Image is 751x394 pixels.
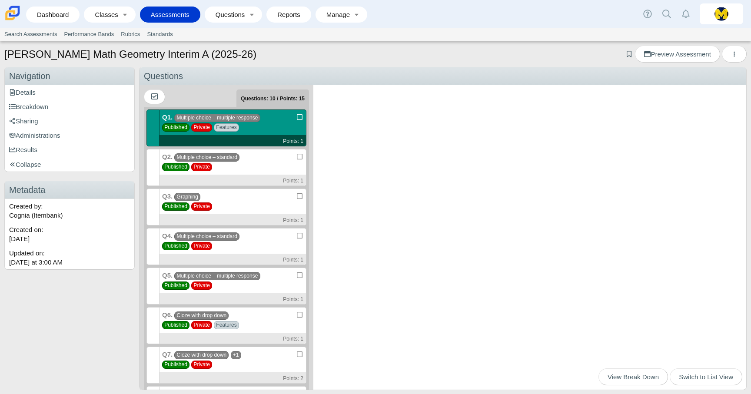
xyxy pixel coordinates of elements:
[191,123,212,132] span: Private
[5,114,134,128] a: Sharing
[174,193,200,201] span: Graphing
[283,296,303,302] small: Points: 1
[174,153,239,162] span: Multiple choice – standard
[162,321,189,329] span: Published
[191,242,212,250] span: Private
[162,361,189,369] span: Published
[722,46,747,63] button: More options
[143,28,176,41] a: Standards
[5,99,134,114] a: Breakdown
[5,85,134,99] a: Details
[88,7,119,23] a: Classes
[9,89,36,96] span: Details
[209,7,246,23] a: Questions
[214,321,239,329] span: Features
[5,181,134,199] h3: Metadata
[625,50,633,58] a: Add bookmark
[60,28,117,41] a: Performance Bands
[608,373,659,381] span: View Break Down
[241,96,305,102] small: Questions: 10 / Points: 15
[644,50,711,58] span: Preview Assessment
[283,336,303,342] small: Points: 1
[174,311,229,320] span: Cloze with drop down
[9,103,48,110] span: Breakdown
[119,7,131,23] a: Toggle expanded
[174,114,260,122] span: Multiple choice – multiple response
[162,311,173,318] b: Q6.
[191,163,212,171] span: Private
[191,281,212,290] span: Private
[162,113,173,121] b: Q1.
[191,361,212,369] span: Private
[283,375,303,381] small: Points: 2
[271,7,307,23] a: Reports
[214,123,239,132] span: Features
[9,117,38,125] span: Sharing
[283,257,303,263] small: Points: 1
[162,271,173,279] b: Q5.
[162,242,189,250] span: Published
[320,7,351,23] a: Manage
[283,217,303,223] small: Points: 1
[3,16,22,23] a: Carmen School of Science & Technology
[174,232,239,241] span: Multiple choice – standard
[635,46,720,63] a: Preview Assessment
[9,235,30,242] time: Jul 8, 2025 at 4:42 PM
[5,142,134,157] a: Results
[598,368,668,385] a: View Break Down
[246,7,258,23] a: Toggle expanded
[676,4,695,23] a: Alerts
[5,157,134,172] a: Collapse
[162,123,189,132] span: Published
[162,153,173,160] b: Q2.
[5,199,134,222] div: Created by: Cognia (Itembank)
[700,3,743,24] a: kyra.vandebunte.a59nMI
[283,138,303,144] small: Points: 1
[162,163,189,171] span: Published
[9,146,37,153] span: Results
[1,28,60,41] a: Search Assessments
[174,272,260,280] span: Multiple choice – multiple response
[144,7,196,23] a: Assessments
[3,4,22,22] img: Carmen School of Science & Technology
[679,373,733,381] span: Switch to List View
[162,232,173,239] b: Q4.
[351,7,363,23] a: Toggle expanded
[162,351,173,358] b: Q7.
[231,351,241,359] span: +1
[117,28,143,41] a: Rubrics
[714,7,728,21] img: kyra.vandebunte.a59nMI
[9,71,50,81] span: Navigation
[191,321,212,329] span: Private
[162,202,189,211] span: Published
[9,132,60,139] span: Administrations
[191,202,212,211] span: Private
[5,128,134,142] a: Administrations
[5,246,134,269] div: Updated on:
[30,7,75,23] a: Dashboard
[283,178,303,184] small: Points: 1
[4,47,256,62] h1: [PERSON_NAME] Math Geometry Interim A (2025-26)
[670,368,742,385] a: Switch to List View
[162,281,189,290] span: Published
[140,67,746,85] div: Questions
[9,161,41,168] span: Collapse
[9,258,63,266] time: Sep 22, 2025 at 3:00 AM
[5,222,134,246] div: Created on:
[162,192,173,200] b: Q3.
[174,351,229,359] span: Cloze with drop down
